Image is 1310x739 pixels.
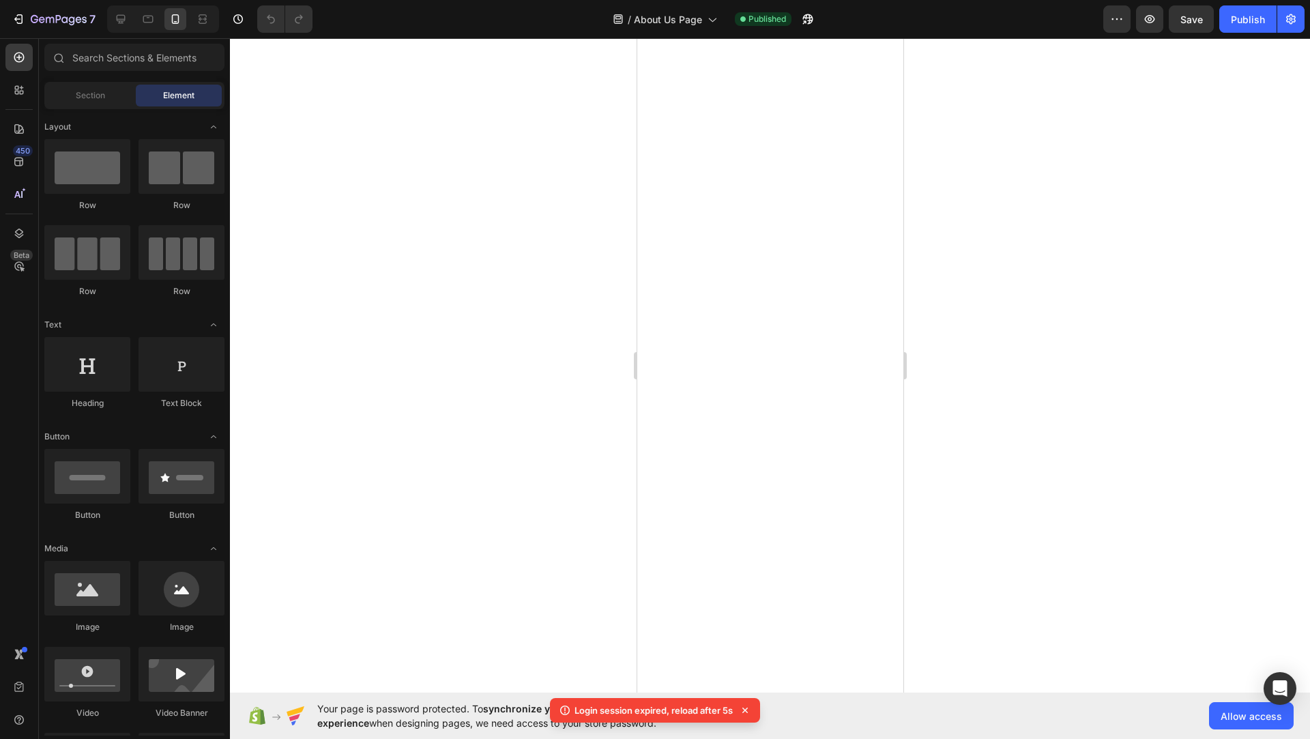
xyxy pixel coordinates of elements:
div: Text Block [139,397,224,409]
div: Undo/Redo [257,5,312,33]
button: Save [1169,5,1214,33]
span: Allow access [1221,709,1282,723]
span: Media [44,542,68,555]
p: 7 [89,11,96,27]
span: Toggle open [203,116,224,138]
p: Login session expired, reload after 5s [574,704,733,717]
div: Video Banner [139,707,224,719]
div: Video [44,707,130,719]
button: Allow access [1209,702,1294,729]
span: Button [44,431,70,443]
span: / [628,12,631,27]
span: Text [44,319,61,331]
div: Image [44,621,130,633]
button: Publish [1219,5,1277,33]
span: Element [163,89,194,102]
span: Toggle open [203,538,224,560]
div: Row [139,285,224,298]
span: Published [748,13,786,25]
iframe: Design area [637,38,903,693]
span: synchronize your theme style & enhance your experience [317,703,700,729]
div: Row [44,199,130,212]
span: Section [76,89,105,102]
span: Toggle open [203,314,224,336]
div: Button [44,509,130,521]
span: Your page is password protected. To when designing pages, we need access to your store password. [317,701,753,730]
div: Button [139,509,224,521]
div: Open Intercom Messenger [1264,672,1296,705]
div: 450 [13,145,33,156]
div: Heading [44,397,130,409]
div: Row [139,199,224,212]
div: Publish [1231,12,1265,27]
span: About Us Page [634,12,702,27]
span: Layout [44,121,71,133]
div: Row [44,285,130,298]
div: Image [139,621,224,633]
button: 7 [5,5,102,33]
div: Beta [10,250,33,261]
span: Toggle open [203,426,224,448]
input: Search Sections & Elements [44,44,224,71]
span: Save [1180,14,1203,25]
